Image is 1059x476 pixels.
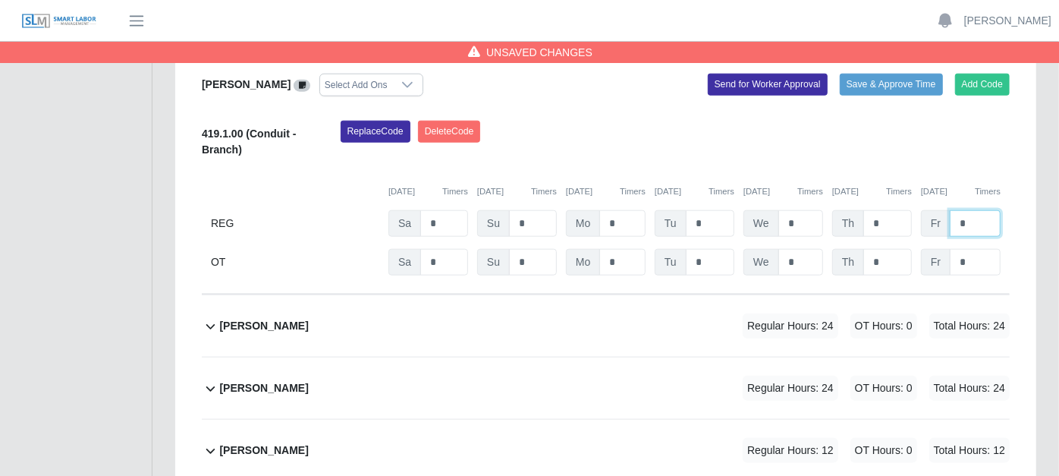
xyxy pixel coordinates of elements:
b: 419.1.00 (Conduit - Branch) [202,128,296,156]
span: OT Hours: 0 [850,376,917,401]
button: [PERSON_NAME] Regular Hours: 24 OT Hours: 0 Total Hours: 24 [202,295,1010,357]
button: DeleteCode [418,121,481,142]
button: Timers [620,185,646,198]
button: Timers [442,185,468,198]
div: [DATE] [388,185,468,198]
button: Timers [709,185,734,198]
span: Tu [655,249,687,276]
button: [PERSON_NAME] Regular Hours: 24 OT Hours: 0 Total Hours: 24 [202,358,1010,419]
span: Total Hours: 24 [929,314,1010,339]
button: Save & Approve Time [840,74,943,95]
span: Fr [921,210,951,237]
span: Total Hours: 12 [929,438,1010,463]
span: Fr [921,249,951,276]
button: Add Code [955,74,1010,95]
div: OT [211,249,379,276]
span: Sa [388,249,421,276]
div: [DATE] [743,185,823,198]
b: [PERSON_NAME] [219,318,308,334]
a: [PERSON_NAME] [964,13,1051,29]
span: We [743,249,779,276]
div: [DATE] [921,185,1001,198]
button: Timers [531,185,557,198]
span: OT Hours: 0 [850,438,917,463]
b: [PERSON_NAME] [202,78,291,90]
img: SLM Logo [21,13,97,30]
div: REG [211,210,379,237]
div: [DATE] [655,185,734,198]
b: [PERSON_NAME] [219,380,308,396]
b: [PERSON_NAME] [219,443,308,459]
span: Su [477,249,510,276]
button: ReplaceCode [341,121,410,142]
span: OT Hours: 0 [850,314,917,339]
span: Regular Hours: 24 [743,376,838,401]
div: [DATE] [566,185,646,198]
div: [DATE] [832,185,912,198]
span: Tu [655,210,687,237]
button: Timers [886,185,912,198]
button: Timers [975,185,1001,198]
span: We [743,210,779,237]
span: Mo [566,210,600,237]
div: Select Add Ons [320,74,392,96]
button: Timers [797,185,823,198]
span: Unsaved Changes [486,45,592,60]
span: Sa [388,210,421,237]
span: Regular Hours: 24 [743,314,838,339]
button: Send for Worker Approval [708,74,828,95]
span: Th [832,210,864,237]
div: [DATE] [477,185,557,198]
span: Mo [566,249,600,276]
span: Su [477,210,510,237]
a: View/Edit Notes [294,78,310,90]
span: Total Hours: 24 [929,376,1010,401]
span: Regular Hours: 12 [743,438,838,463]
span: Th [832,249,864,276]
